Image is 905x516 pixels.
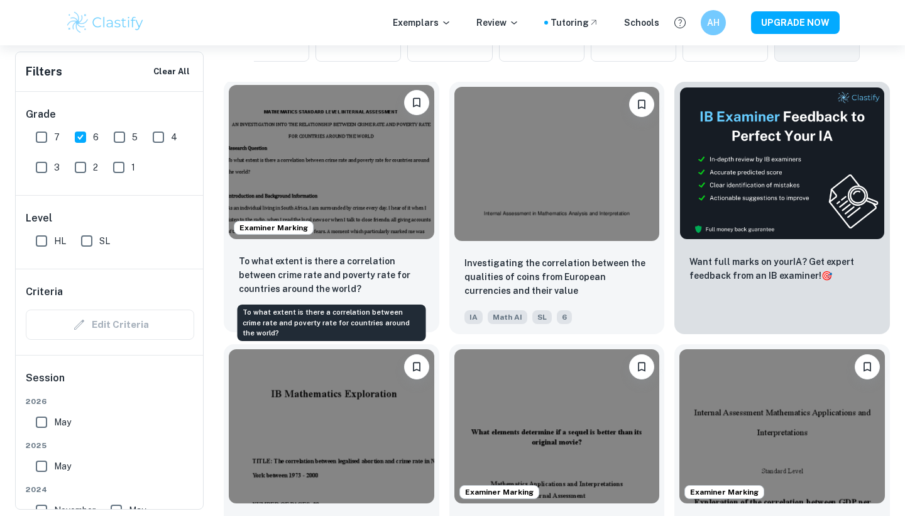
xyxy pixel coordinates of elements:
span: Examiner Marking [460,486,539,498]
span: 2 [93,160,98,174]
span: 2024 [26,484,194,495]
span: 6 [93,130,99,144]
span: 3 [54,160,60,174]
span: 5 [132,130,138,144]
a: ThumbnailWant full marks on yourIA? Get expert feedback from an IB examiner! [674,82,890,334]
span: HL [54,234,66,248]
img: Math AI IA example thumbnail: To what extent is there a correlation be [229,85,434,239]
span: Examiner Marking [234,222,313,233]
button: Clear All [150,62,193,81]
img: Clastify logo [65,10,145,35]
p: To what extent is there a correlation between crime rate and poverty rate for countries around th... [239,254,424,296]
p: Want full marks on your IA ? Get expert feedback from an IB examiner! [689,255,875,283]
span: 6 [557,310,572,324]
button: Bookmark [629,354,654,379]
h6: Grade [26,107,194,122]
img: Math AI IA example thumbnail: What determines if a sequel is better th [454,349,660,503]
span: 2026 [26,396,194,407]
img: Math AI IA example thumbnail: The correlation between legalised aborti [229,349,434,503]
button: UPGRADE NOW [751,11,840,34]
button: Help and Feedback [669,12,691,33]
button: AH [701,10,726,35]
a: BookmarkInvestigating the correlation between the qualities of coins from European currencies and... [449,82,665,334]
span: SL [532,310,552,324]
div: Criteria filters are unavailable when searching by topic [26,310,194,340]
img: Thumbnail [679,87,885,240]
span: 2025 [26,440,194,451]
button: Bookmark [855,354,880,379]
img: Math AI IA example thumbnail: Investigating the correlation between th [454,87,660,241]
p: Investigating the correlation between the qualities of coins from European currencies and their v... [464,256,650,298]
a: Examiner MarkingBookmarkTo what extent is there a correlation between crime rate and poverty rate... [224,82,439,334]
h6: AH [706,16,721,30]
button: Bookmark [404,90,429,115]
p: Review [476,16,519,30]
span: IA [464,310,483,324]
span: Math AI [488,310,527,324]
h6: Filters [26,63,62,81]
span: May [54,415,71,429]
p: Exemplars [393,16,451,30]
span: 1 [131,160,135,174]
span: 7 [54,130,60,144]
h6: Session [26,371,194,396]
a: Schools [624,16,659,30]
span: May [54,459,71,473]
span: Examiner Marking [685,486,764,498]
h6: Level [26,211,194,226]
span: 4 [171,130,177,144]
img: Math AI IA example thumbnail: Exploration of the correlation between G [679,349,885,503]
span: SL [99,234,110,248]
h6: Criteria [26,284,63,300]
a: Tutoring [551,16,599,30]
div: To what extent is there a correlation between crime rate and poverty rate for countries around th... [238,305,426,341]
span: 🎯 [821,271,832,281]
button: Bookmark [629,92,654,117]
button: Bookmark [404,354,429,379]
